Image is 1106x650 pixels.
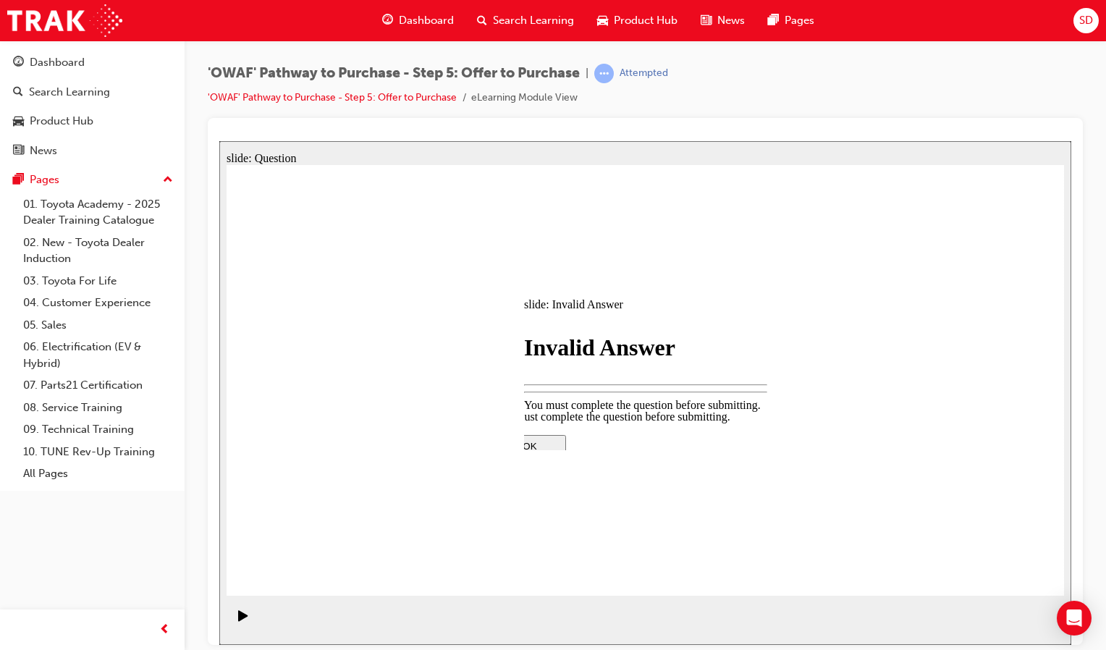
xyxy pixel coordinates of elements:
li: eLearning Module View [471,90,578,106]
a: guage-iconDashboard [371,6,465,35]
a: 04. Customer Experience [17,292,179,314]
button: DashboardSearch LearningProduct HubNews [6,46,179,166]
a: pages-iconPages [756,6,826,35]
div: Dashboard [30,54,85,71]
a: 08. Service Training [17,397,179,419]
span: search-icon [477,12,487,30]
a: 03. Toyota For Life [17,270,179,292]
span: Search Learning [493,12,574,29]
span: guage-icon [13,56,24,69]
a: 'OWAF' Pathway to Purchase - Step 5: Offer to Purchase [208,91,457,104]
a: Search Learning [6,79,179,106]
span: Dashboard [399,12,454,29]
div: Search Learning [29,84,110,101]
span: pages-icon [13,174,24,187]
span: news-icon [701,12,712,30]
span: news-icon [13,145,24,158]
button: Pages [6,166,179,193]
span: car-icon [13,115,24,128]
div: Product Hub [30,113,93,130]
img: Trak [7,4,122,37]
a: All Pages [17,463,179,485]
a: 10. TUNE Rev-Up Training [17,441,179,463]
a: 06. Electrification (EV & Hybrid) [17,336,179,374]
a: Dashboard [6,49,179,76]
span: learningRecordVerb_ATTEMPT-icon [594,64,614,83]
span: car-icon [597,12,608,30]
span: 'OWAF' Pathway to Purchase - Step 5: Offer to Purchase [208,65,580,82]
span: | [586,65,588,82]
span: News [717,12,745,29]
a: 09. Technical Training [17,418,179,441]
a: News [6,138,179,164]
div: Open Intercom Messenger [1057,601,1092,636]
span: Pages [785,12,814,29]
a: 05. Sales [17,314,179,337]
a: search-iconSearch Learning [465,6,586,35]
span: up-icon [163,171,173,190]
span: prev-icon [159,621,170,639]
div: Attempted [620,67,668,80]
span: pages-icon [768,12,779,30]
a: 02. New - Toyota Dealer Induction [17,232,179,270]
a: 07. Parts21 Certification [17,374,179,397]
a: Product Hub [6,108,179,135]
div: Pages [30,172,59,188]
span: search-icon [13,86,23,99]
a: car-iconProduct Hub [586,6,689,35]
a: 01. Toyota Academy - 2025 Dealer Training Catalogue [17,193,179,232]
button: SD [1073,8,1099,33]
div: News [30,143,57,159]
a: news-iconNews [689,6,756,35]
span: Product Hub [614,12,677,29]
span: SD [1079,12,1093,29]
span: guage-icon [382,12,393,30]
